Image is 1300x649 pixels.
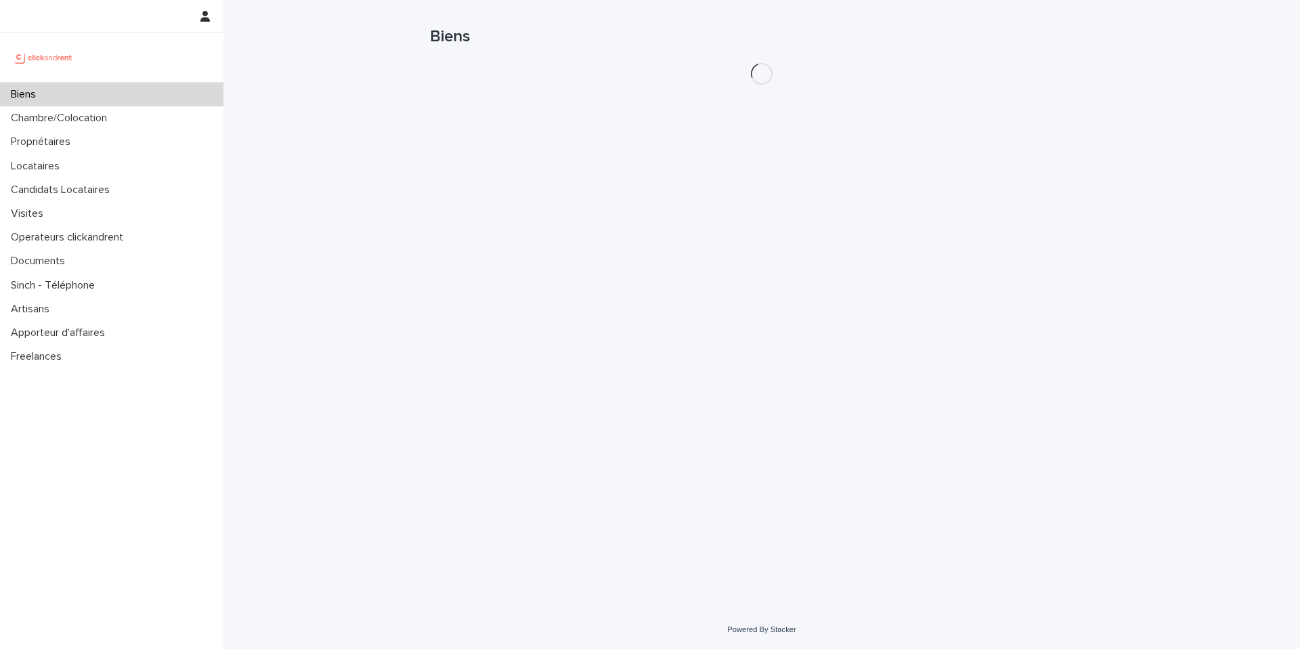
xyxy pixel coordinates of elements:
[5,160,70,173] p: Locataires
[5,207,54,220] p: Visites
[5,184,121,196] p: Candidats Locataires
[11,44,77,71] img: UCB0brd3T0yccxBKYDjQ
[430,27,1093,47] h1: Biens
[727,625,796,633] a: Powered By Stacker
[5,303,60,316] p: Artisans
[5,327,116,339] p: Apporteur d'affaires
[5,350,72,363] p: Freelances
[5,231,134,244] p: Operateurs clickandrent
[5,135,81,148] p: Propriétaires
[5,112,118,125] p: Chambre/Colocation
[5,255,76,268] p: Documents
[5,88,47,101] p: Biens
[5,279,106,292] p: Sinch - Téléphone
